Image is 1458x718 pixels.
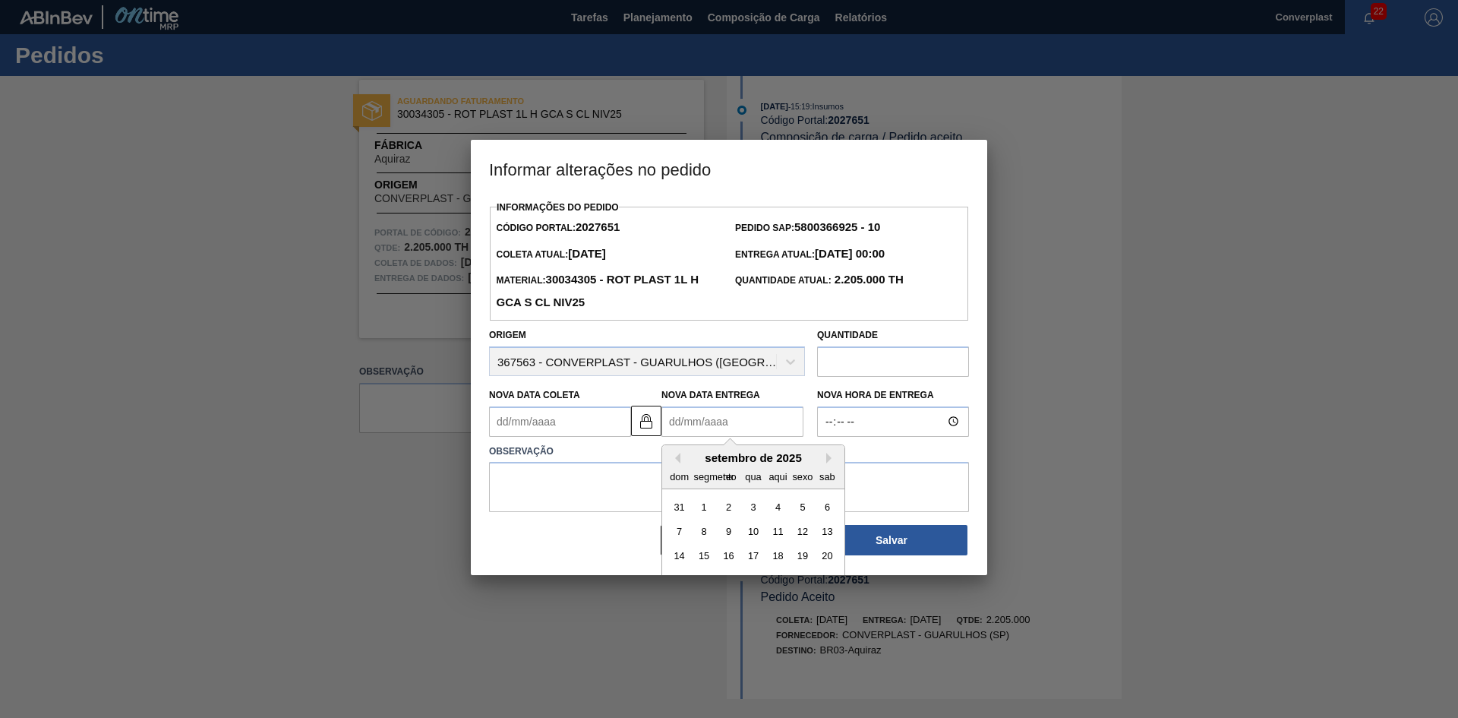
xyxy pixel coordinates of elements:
button: Salvar [816,525,967,555]
div: Escolha quinta-feira, 25 de setembro de 2025 [768,571,788,591]
font: Salvar [876,534,907,546]
font: 20 [822,550,832,561]
font: 11 [772,526,783,537]
font: Origem [489,330,526,340]
button: trancado [631,406,661,436]
font: dom [670,470,689,482]
div: Escolha quinta-feira, 18 de setembro de 2025 [768,546,788,566]
font: Entrega Atual: [735,249,815,260]
div: Escolha segunda-feira, 8 de setembro de 2025 [694,521,715,542]
font: 18 [772,550,783,561]
font: 22 [699,575,709,587]
font: Quantidade atual: [735,275,832,286]
font: 6 [825,501,830,512]
div: Escolha segunda-feira, 22 de setembro de 2025 [694,571,715,591]
font: segmento [694,470,737,482]
div: Escolha quarta-feira, 24 de setembro de 2025 [743,571,763,591]
font: 5 [800,501,805,512]
font: 3 [750,501,756,512]
div: Escolha domingo, 21 de setembro de 2025 [669,571,690,591]
font: aqui [768,470,787,482]
font: 15 [699,550,709,561]
font: 23 [723,575,734,587]
font: 27 [822,575,832,587]
div: Escolha terça-feira, 23 de setembro de 2025 [718,571,739,591]
font: 2.205.000 TH [835,273,904,286]
font: 19 [797,550,808,561]
button: Próximo mês [826,453,837,463]
div: Escolha quarta-feira, 3 de setembro de 2025 [743,496,763,517]
div: Escolha sábado, 27 de setembro de 2025 [817,571,838,591]
font: 24 [748,575,759,587]
font: Informar alterações no pedido [489,160,711,179]
img: trancado [637,412,655,430]
div: Escolha sexta-feira, 26 de setembro de 2025 [792,571,813,591]
font: 21 [674,575,685,587]
font: Nova Data Coleta [489,390,580,400]
font: 10 [748,526,759,537]
div: Escolha sábado, 13 de setembro de 2025 [817,521,838,542]
font: Quantidade [817,330,878,340]
div: Escolha terça-feira, 2 de setembro de 2025 [718,496,739,517]
font: 1 [702,501,707,512]
font: 13 [822,526,832,537]
font: 16 [723,550,734,561]
font: qua [745,470,761,482]
div: mês 2025-09 [667,494,839,617]
div: Escolha quinta-feira, 11 de setembro de 2025 [768,521,788,542]
div: Escolha quarta-feira, 10 de setembro de 2025 [743,521,763,542]
font: ter [723,470,734,482]
font: [DATE] [568,247,606,260]
font: Observação [489,446,554,457]
font: [DATE] 00:00 [815,247,885,260]
div: Escolha domingo, 31 de agosto de 2025 [669,496,690,517]
div: Escolha sexta-feira, 5 de setembro de 2025 [792,496,813,517]
font: 14 [674,550,685,561]
div: Escolha quarta-feira, 17 de setembro de 2025 [743,546,763,566]
button: Fechar [661,525,813,555]
div: Escolha sexta-feira, 12 de setembro de 2025 [792,521,813,542]
font: sab [819,470,835,482]
div: Escolha sábado, 20 de setembro de 2025 [817,546,838,566]
font: 8 [702,526,707,537]
button: Mês anterior [670,453,680,463]
font: Pedido SAP: [735,223,794,233]
div: Escolha terça-feira, 16 de setembro de 2025 [718,546,739,566]
div: Escolha terça-feira, 9 de setembro de 2025 [718,521,739,542]
font: 5800366925 - 10 [794,220,880,233]
div: Escolha quinta-feira, 4 de setembro de 2025 [768,496,788,517]
div: Escolha sexta-feira, 19 de setembro de 2025 [792,546,813,566]
font: 7 [677,526,682,537]
font: Material: [496,275,545,286]
font: Nova Data Entrega [661,390,760,400]
div: Escolha domingo, 7 de setembro de 2025 [669,521,690,542]
font: 9 [726,526,731,537]
font: Coleta Atual: [496,249,568,260]
div: Escolha segunda-feira, 15 de setembro de 2025 [694,546,715,566]
font: 12 [797,526,808,537]
div: Escolha sábado, 6 de setembro de 2025 [817,496,838,517]
input: dd/mm/aaaa [661,406,803,437]
font: Código Portal: [496,223,575,233]
font: setembro de 2025 [705,451,802,464]
font: 2 [726,501,731,512]
font: 25 [772,575,783,587]
font: Nova Hora de Entrega [817,390,934,400]
font: 31 [674,501,685,512]
font: 4 [775,501,781,512]
div: Escolha segunda-feira, 1 de setembro de 2025 [694,496,715,517]
font: 2027651 [576,220,620,233]
div: Escolha domingo, 14 de setembro de 2025 [669,546,690,566]
font: sexo [792,470,813,482]
input: dd/mm/aaaa [489,406,631,437]
font: 26 [797,575,808,587]
font: Informações do Pedido [497,202,619,213]
font: 17 [748,550,759,561]
font: 30034305 - ROT PLAST 1L H GCA S CL NIV25 [496,273,699,308]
